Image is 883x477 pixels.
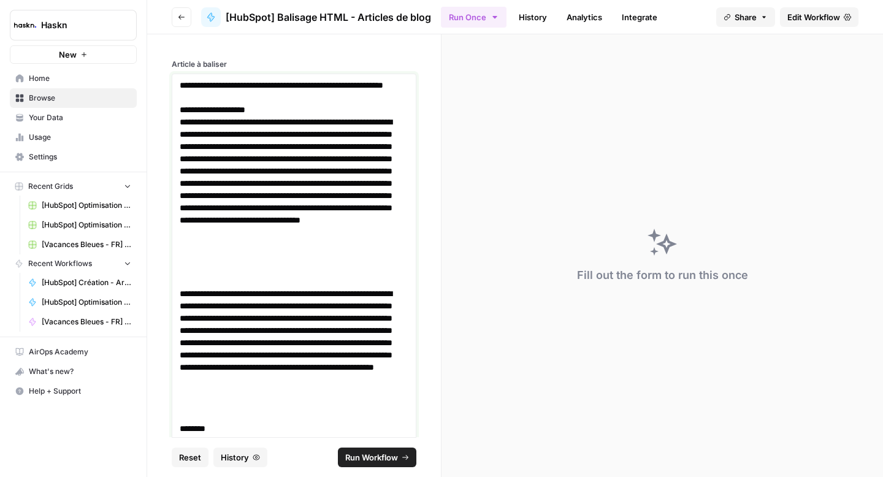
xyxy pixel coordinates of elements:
[23,235,137,254] a: [Vacances Bleues - FR] Pages refonte sites hôtels - [GEOGRAPHIC_DATA]
[10,177,137,196] button: Recent Grids
[29,112,131,123] span: Your Data
[59,48,77,61] span: New
[23,196,137,215] a: [HubSpot] Optimisation - Articles de blog
[29,73,131,84] span: Home
[42,277,131,288] span: [HubSpot] Création - Articles de blog
[42,239,131,250] span: [Vacances Bleues - FR] Pages refonte sites hôtels - [GEOGRAPHIC_DATA]
[577,267,748,284] div: Fill out the form to run this once
[10,342,137,362] a: AirOps Academy
[10,45,137,64] button: New
[10,128,137,147] a: Usage
[29,386,131,397] span: Help + Support
[213,448,267,467] button: History
[23,273,137,292] a: [HubSpot] Création - Articles de blog
[172,59,416,70] label: Article à baliser
[10,88,137,108] a: Browse
[10,69,137,88] a: Home
[42,316,131,327] span: [Vacances Bleues - FR] Pages refonte sites hôtels - [GEOGRAPHIC_DATA]
[787,11,840,23] span: Edit Workflow
[780,7,858,27] a: Edit Workflow
[735,11,757,23] span: Share
[29,132,131,143] span: Usage
[201,7,431,27] a: [HubSpot] Balisage HTML - Articles de blog
[41,19,115,31] span: Haskn
[14,14,36,36] img: Haskn Logo
[614,7,665,27] a: Integrate
[10,362,137,381] button: What's new?
[42,297,131,308] span: [HubSpot] Optimisation - Articles de blog
[29,93,131,104] span: Browse
[226,10,431,25] span: [HubSpot] Balisage HTML - Articles de blog
[23,312,137,332] a: [Vacances Bleues - FR] Pages refonte sites hôtels - [GEOGRAPHIC_DATA]
[559,7,610,27] a: Analytics
[29,346,131,357] span: AirOps Academy
[42,219,131,231] span: [HubSpot] Optimisation - Articles de blog + outils
[42,200,131,211] span: [HubSpot] Optimisation - Articles de blog
[28,181,73,192] span: Recent Grids
[10,108,137,128] a: Your Data
[23,215,137,235] a: [HubSpot] Optimisation - Articles de blog + outils
[511,7,554,27] a: History
[441,7,506,28] button: Run Once
[221,451,249,464] span: History
[10,147,137,167] a: Settings
[29,151,131,162] span: Settings
[345,451,398,464] span: Run Workflow
[338,448,416,467] button: Run Workflow
[716,7,775,27] button: Share
[10,254,137,273] button: Recent Workflows
[10,362,136,381] div: What's new?
[23,292,137,312] a: [HubSpot] Optimisation - Articles de blog
[10,10,137,40] button: Workspace: Haskn
[28,258,92,269] span: Recent Workflows
[10,381,137,401] button: Help + Support
[179,451,201,464] span: Reset
[172,448,208,467] button: Reset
